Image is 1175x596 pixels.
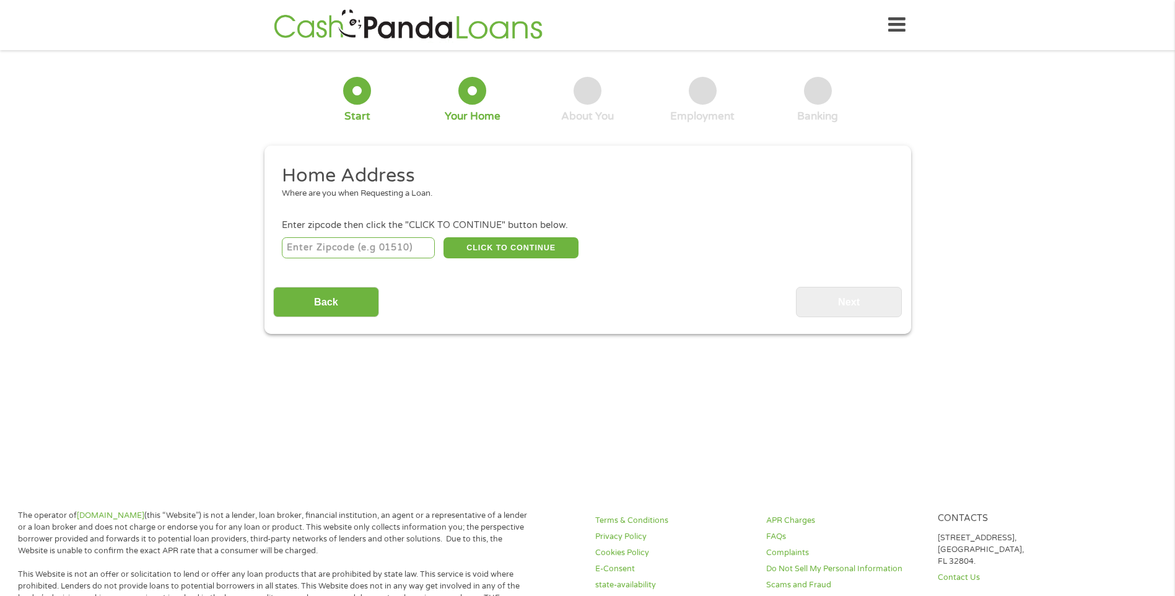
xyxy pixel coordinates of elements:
div: Your Home [445,110,500,123]
a: Privacy Policy [595,531,751,543]
a: FAQs [766,531,922,543]
img: GetLoanNow Logo [270,7,546,43]
div: About You [561,110,614,123]
div: Start [344,110,370,123]
p: [STREET_ADDRESS], [GEOGRAPHIC_DATA], FL 32804. [938,532,1094,568]
h4: Contacts [938,513,1094,525]
a: Complaints [766,547,922,559]
div: Enter zipcode then click the "CLICK TO CONTINUE" button below. [282,219,893,232]
div: Employment [670,110,735,123]
input: Enter Zipcode (e.g 01510) [282,237,435,258]
a: Contact Us [938,572,1094,584]
div: Where are you when Requesting a Loan. [282,188,884,200]
a: E-Consent [595,563,751,575]
h2: Home Address [282,164,884,188]
a: Scams and Fraud [766,579,922,591]
a: APR Charges [766,515,922,527]
input: Next [796,287,902,317]
a: Terms & Conditions [595,515,751,527]
a: Do Not Sell My Personal Information [766,563,922,575]
p: The operator of (this “Website”) is not a lender, loan broker, financial institution, an agent or... [18,510,532,557]
a: [DOMAIN_NAME] [77,511,144,520]
a: state-availability [595,579,751,591]
div: Banking [797,110,838,123]
button: CLICK TO CONTINUE [443,237,579,258]
input: Back [273,287,379,317]
a: Cookies Policy [595,547,751,559]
